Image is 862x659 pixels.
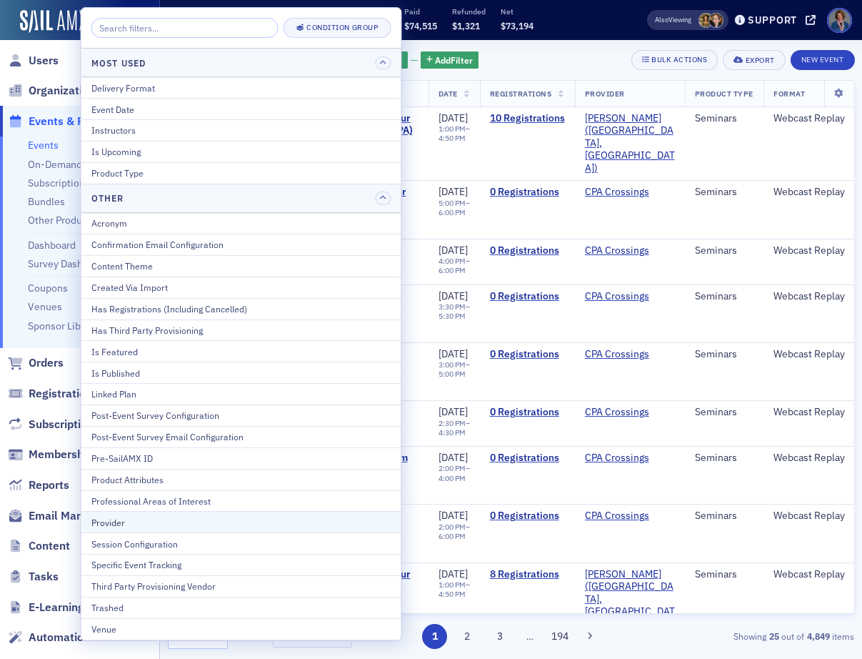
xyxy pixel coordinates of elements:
[91,387,391,400] div: Linked Plan
[29,114,124,129] span: Events & Products
[438,580,470,599] div: –
[28,239,76,252] a: Dashboard
[8,355,64,371] a: Orders
[438,509,468,522] span: [DATE]
[81,234,401,255] button: Confirmation Email Configuration
[585,290,649,303] a: CPA Crossings
[438,522,466,532] time: 2:00 PM
[438,568,468,580] span: [DATE]
[438,124,466,134] time: 1:00 PM
[81,597,401,618] button: Trashed
[438,289,468,302] span: [DATE]
[773,244,845,257] div: Webcast Replay
[791,50,855,70] button: New Event
[490,290,565,303] a: 0 Registrations
[28,282,68,294] a: Coupons
[91,192,124,204] h4: Other
[438,133,466,143] time: 4:50 PM
[438,463,466,473] time: 2:00 PM
[283,18,391,38] button: Condition Group
[28,158,124,171] a: On-Demand Products
[91,56,146,69] h4: Most Used
[91,558,391,571] div: Specific Event Tracking
[766,630,781,643] strong: 25
[585,510,649,522] a: CPA Crossings
[421,51,479,69] button: AddFilter
[20,10,86,33] img: SailAMX
[91,167,391,179] div: Product Type
[81,119,401,141] button: Instructors
[438,302,466,312] time: 3:30 PM
[438,244,468,257] span: [DATE]
[438,89,458,99] span: Date
[585,244,649,257] a: CPA Crossings
[698,13,713,28] span: Laura Swann
[246,6,311,16] p: Total Registrations
[490,89,552,99] span: Registrations
[490,406,565,419] a: 0 Registrations
[29,386,98,402] span: Registrations
[81,511,401,532] button: Provider
[773,406,845,419] div: Webcast Replay
[81,405,401,426] button: Post-Event Survey Configuration
[91,452,391,465] div: Pre-SailAMX ID
[585,290,675,303] span: CPA Crossings
[438,265,466,275] time: 6:00 PM
[452,6,486,16] p: Refunded
[438,256,466,266] time: 4:00 PM
[773,290,845,303] div: Webcast Replay
[490,510,565,522] a: 0 Registrations
[29,477,69,493] span: Reports
[651,56,707,64] div: Bulk Actions
[8,386,98,402] a: Registrations
[773,568,845,581] div: Webcast Replay
[91,367,391,380] div: Is Published
[8,630,96,645] a: Automations
[746,56,775,64] div: Export
[695,510,753,522] div: Seminars
[773,452,845,465] div: Webcast Replay
[585,348,649,361] a: CPA Crossings
[438,124,470,143] div: –
[81,554,401,575] button: Specific Event Tracking
[438,522,470,541] div: –
[773,348,845,361] div: Webcast Replay
[487,624,512,649] button: 3
[81,141,401,162] button: Is Upcoming
[91,103,391,116] div: Event Date
[585,452,675,465] span: CPA Crossings
[28,214,96,227] a: Other Products
[501,6,533,16] p: Net
[8,447,99,462] a: Memberships
[631,50,718,70] button: Bulk Actions
[81,319,401,341] button: Has Third Party Provisioning
[91,281,391,294] div: Created Via Import
[490,112,565,125] a: 10 Registrations
[81,490,401,512] button: Professional Areas of Interest
[695,348,753,361] div: Seminars
[28,195,65,208] a: Bundles
[695,452,753,465] div: Seminars
[490,244,565,257] a: 0 Registrations
[91,601,391,614] div: Trashed
[91,217,391,229] div: Acronym
[455,624,480,649] button: 2
[81,277,401,298] button: Created Via Import
[81,362,401,383] button: Is Published
[804,630,832,643] strong: 4,849
[81,469,401,490] button: Product Attributes
[438,580,466,590] time: 1:00 PM
[306,24,378,31] div: Condition Group
[585,452,649,465] a: CPA Crossings
[404,20,437,31] span: $74,515
[91,324,391,337] div: Has Third Party Provisioning
[28,300,62,313] a: Venues
[827,8,852,33] span: Profile
[91,516,391,529] div: Provider
[438,257,470,275] div: –
[723,50,785,70] button: Export
[773,112,845,125] div: Webcast Replay
[91,495,391,507] div: Professional Areas of Interest
[708,13,723,28] span: Michelle Brown
[547,624,572,649] button: 194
